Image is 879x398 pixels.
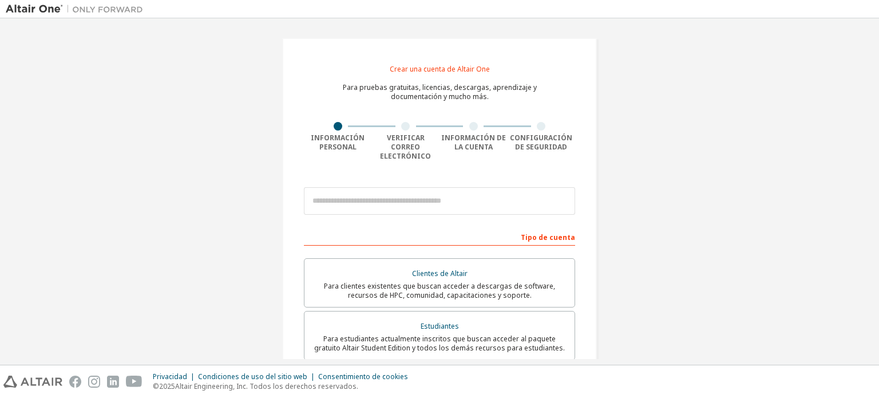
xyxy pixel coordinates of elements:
[324,281,555,300] font: Para clientes existentes que buscan acceder a descargas de software, recursos de HPC, comunidad, ...
[159,381,175,391] font: 2025
[198,372,307,381] font: Condiciones de uso del sitio web
[69,376,81,388] img: facebook.svg
[343,82,537,92] font: Para pruebas gratuitas, licencias, descargas, aprendizaje y
[311,133,365,152] font: Información personal
[521,233,575,242] font: Tipo de cuenta
[153,372,187,381] font: Privacidad
[441,133,506,152] font: Información de la cuenta
[412,269,468,278] font: Clientes de Altair
[391,92,489,101] font: documentación y mucho más.
[3,376,62,388] img: altair_logo.svg
[126,376,142,388] img: youtube.svg
[153,381,159,391] font: ©
[314,334,565,353] font: Para estudiantes actualmente inscritos que buscan acceder al paquete gratuito Altair Student Edit...
[390,64,490,74] font: Crear una cuenta de Altair One
[6,3,149,15] img: Altair Uno
[421,321,459,331] font: Estudiantes
[88,376,100,388] img: instagram.svg
[318,372,408,381] font: Consentimiento de cookies
[175,381,358,391] font: Altair Engineering, Inc. Todos los derechos reservados.
[107,376,119,388] img: linkedin.svg
[380,133,431,161] font: Verificar correo electrónico
[510,133,572,152] font: Configuración de seguridad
